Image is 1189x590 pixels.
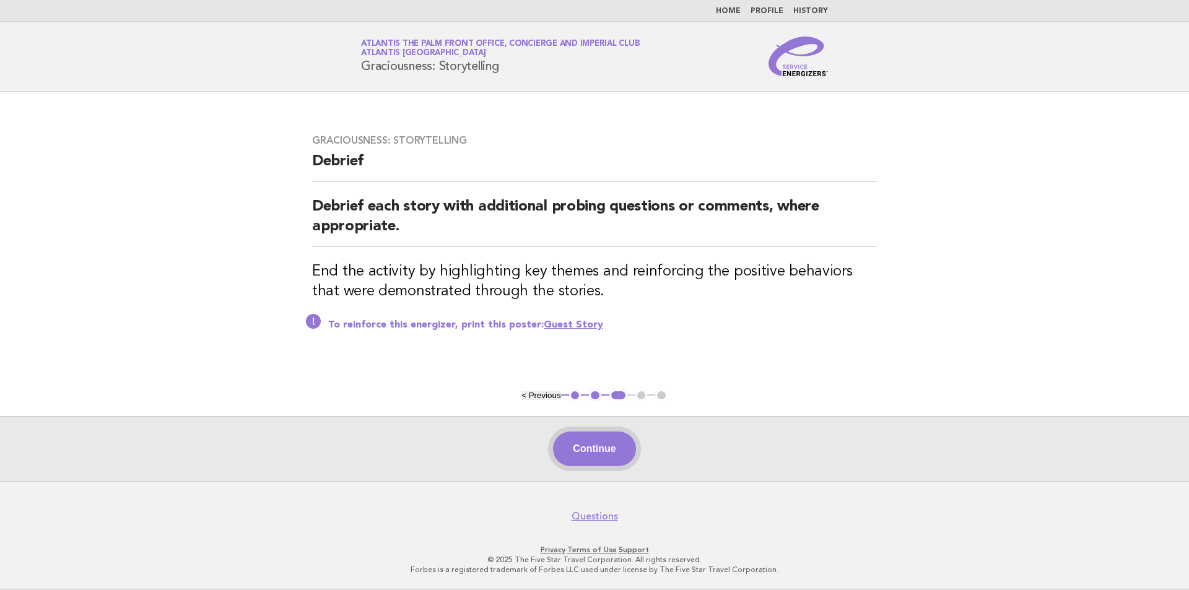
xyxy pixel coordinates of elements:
a: History [793,7,828,15]
button: 1 [569,389,581,402]
button: < Previous [521,391,560,400]
span: Atlantis [GEOGRAPHIC_DATA] [361,50,486,58]
p: To reinforce this energizer, print this poster: [328,319,877,331]
button: Continue [553,432,635,466]
a: Questions [572,510,618,523]
a: Terms of Use [567,545,617,554]
h1: Graciousness: Storytelling [361,40,640,72]
h2: Debrief each story with additional probing questions or comments, where appropriate. [312,197,877,247]
button: 3 [609,389,627,402]
h3: End the activity by highlighting key themes and reinforcing the positive behaviors that were demo... [312,262,877,302]
a: Guest Story [544,320,603,330]
p: © 2025 The Five Star Travel Corporation. All rights reserved. [216,555,973,565]
a: Atlantis The Palm Front Office, Concierge and Imperial ClubAtlantis [GEOGRAPHIC_DATA] [361,40,640,57]
p: · · [216,545,973,555]
h2: Debrief [312,152,877,182]
a: Profile [751,7,783,15]
p: Forbes is a registered trademark of Forbes LLC used under license by The Five Star Travel Corpora... [216,565,973,575]
h3: Graciousness: Storytelling [312,134,877,147]
a: Support [619,545,649,554]
a: Privacy [541,545,565,554]
a: Home [716,7,741,15]
img: Service Energizers [769,37,828,76]
button: 2 [589,389,601,402]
